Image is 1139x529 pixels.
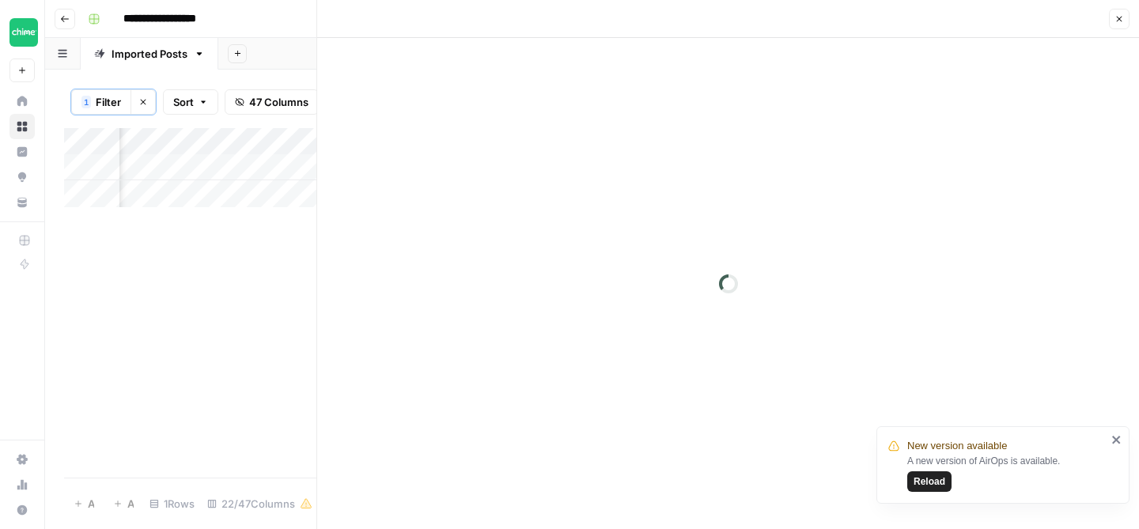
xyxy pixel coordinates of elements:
a: Home [9,89,35,114]
div: A new version of AirOps is available. [907,454,1107,492]
a: Insights [9,139,35,164]
div: 1 [81,96,91,108]
a: Browse [9,114,35,139]
div: 22/47 Columns [201,491,319,516]
a: Usage [9,472,35,497]
a: Opportunities [9,164,35,190]
img: Chime Logo [9,18,38,47]
button: Reload [907,471,952,492]
button: Add 10 Rows [104,491,143,516]
span: New version available [907,438,1007,454]
button: Workspace: Chime [9,13,35,52]
button: Add Row [64,491,104,516]
button: 1Filter [71,89,131,115]
a: Settings [9,447,35,472]
span: Sort [173,94,194,110]
div: Imported Posts [112,46,187,62]
span: Reload [914,474,945,489]
span: Filter [96,94,121,110]
button: Help + Support [9,497,35,523]
button: 47 Columns [225,89,319,115]
button: Sort [163,89,218,115]
a: Imported Posts [81,38,218,70]
span: 1 [84,96,89,108]
div: 1 Rows [143,491,201,516]
span: Add Row [88,496,94,512]
span: Add 10 Rows [127,496,134,512]
a: Your Data [9,190,35,215]
button: close [1111,433,1122,446]
span: 47 Columns [249,94,308,110]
